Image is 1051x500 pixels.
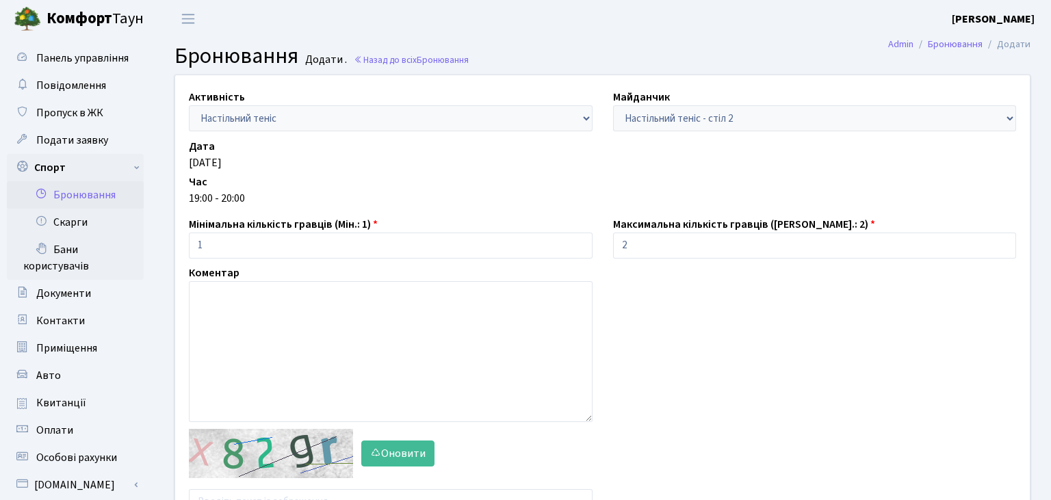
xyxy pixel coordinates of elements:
[36,133,108,148] span: Подати заявку
[868,30,1051,59] nav: breadcrumb
[36,313,85,328] span: Контакти
[189,89,245,105] label: Активність
[189,155,1016,171] div: [DATE]
[36,105,103,120] span: Пропуск в ЖК
[47,8,112,29] b: Комфорт
[189,216,378,233] label: Мінімальна кількість гравців (Мін.: 1)
[7,154,144,181] a: Спорт
[189,138,215,155] label: Дата
[174,40,298,72] span: Бронювання
[613,216,875,233] label: Максимальна кількість гравців ([PERSON_NAME].: 2)
[361,440,434,466] button: Оновити
[302,53,347,66] small: Додати .
[952,12,1035,27] b: [PERSON_NAME]
[36,78,106,93] span: Повідомлення
[7,72,144,99] a: Повідомлення
[47,8,144,31] span: Таун
[189,429,353,478] img: default
[7,444,144,471] a: Особові рахунки
[7,307,144,334] a: Контакти
[7,44,144,72] a: Панель управління
[7,334,144,362] a: Приміщення
[36,395,86,410] span: Квитанції
[952,11,1035,27] a: [PERSON_NAME]
[983,37,1030,52] li: Додати
[417,53,469,66] span: Бронювання
[36,423,73,438] span: Оплати
[7,280,144,307] a: Документи
[7,181,144,209] a: Бронювання
[36,450,117,465] span: Особові рахунки
[171,8,205,30] button: Переключити навігацію
[354,53,469,66] a: Назад до всіхБронювання
[36,286,91,301] span: Документи
[888,37,913,51] a: Admin
[36,341,97,356] span: Приміщення
[189,265,239,281] label: Коментар
[36,368,61,383] span: Авто
[7,236,144,280] a: Бани користувачів
[613,89,670,105] label: Майданчик
[7,389,144,417] a: Квитанції
[189,174,207,190] label: Час
[7,209,144,236] a: Скарги
[7,417,144,444] a: Оплати
[928,37,983,51] a: Бронювання
[36,51,129,66] span: Панель управління
[14,5,41,33] img: logo.png
[189,190,1016,207] div: 19:00 - 20:00
[7,471,144,499] a: [DOMAIN_NAME]
[7,127,144,154] a: Подати заявку
[7,99,144,127] a: Пропуск в ЖК
[7,362,144,389] a: Авто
